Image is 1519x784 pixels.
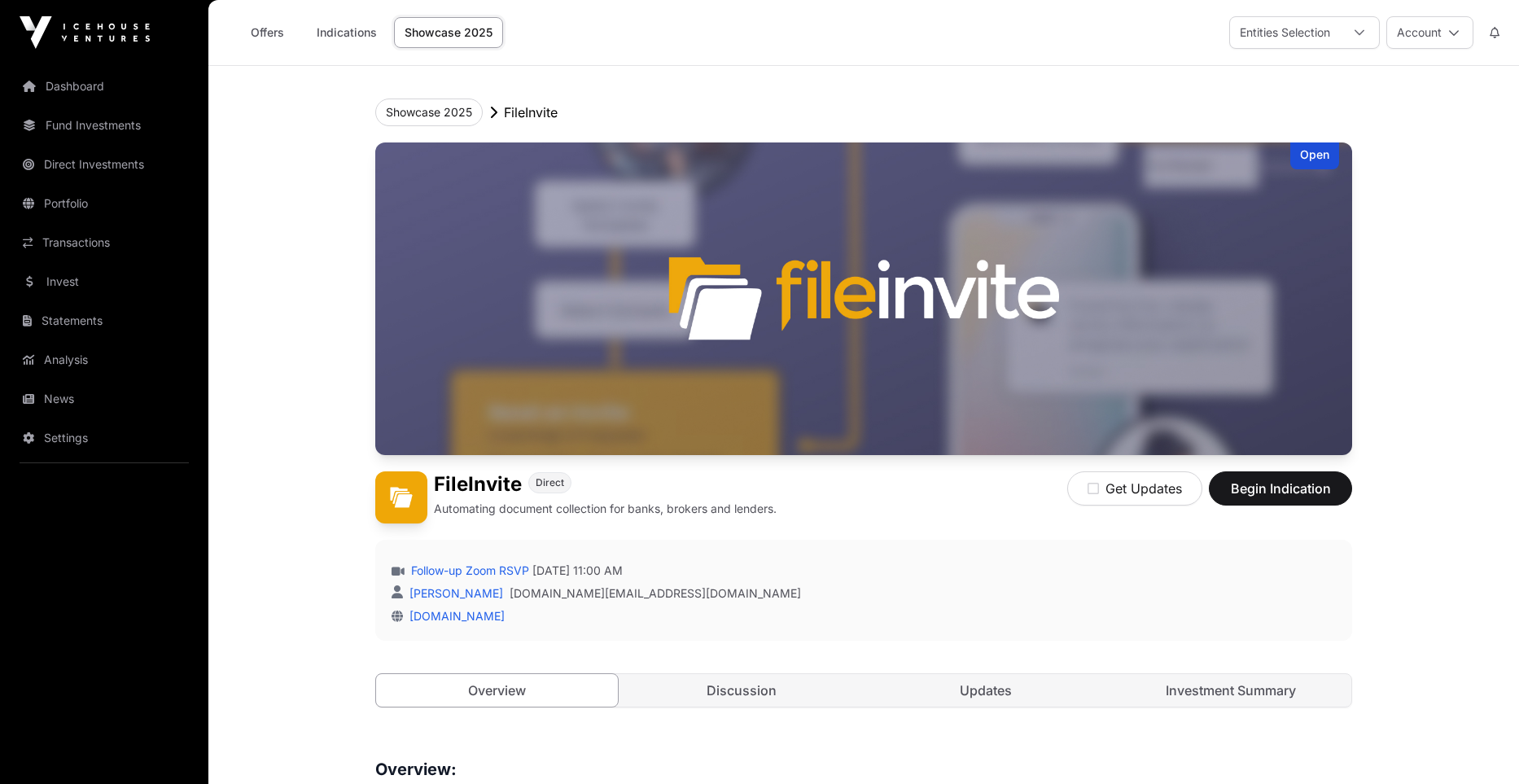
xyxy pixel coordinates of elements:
a: Portfolio [13,186,195,221]
h3: Overview: [375,756,1352,782]
a: Offers [234,17,300,48]
a: Showcase 2025 [394,17,503,48]
img: FileInvite [375,142,1352,455]
a: Updates [865,674,1107,707]
img: FileInvite [375,471,427,523]
a: Direct Investments [13,147,195,182]
a: Follow-up Zoom RSVP [408,563,529,579]
a: Begin Indication [1209,488,1352,504]
a: Analysis [13,342,195,378]
nav: Tabs [376,674,1351,707]
a: Fund Investments [13,107,195,143]
a: Overview [375,673,619,707]
h1: FileInvite [434,471,522,497]
button: Showcase 2025 [375,99,483,126]
a: Discussion [621,674,863,707]
a: [DOMAIN_NAME] [403,609,505,623]
iframe: Chat Widget [1438,706,1519,784]
span: Begin Indication [1229,479,1332,498]
a: [DOMAIN_NAME][EMAIL_ADDRESS][DOMAIN_NAME] [510,585,801,602]
span: Direct [536,476,564,489]
a: Dashboard [13,68,195,104]
button: Account [1386,16,1473,49]
a: Invest [13,264,195,300]
a: Indications [306,17,387,48]
button: Begin Indication [1209,471,1352,506]
a: [PERSON_NAME] [406,586,503,600]
p: FileInvite [504,103,558,122]
a: Investment Summary [1110,674,1352,707]
p: Automating document collection for banks, brokers and lenders. [434,501,777,517]
a: News [13,381,195,417]
img: Icehouse Ventures Logo [20,16,150,49]
button: Get Updates [1067,471,1202,506]
div: Open [1290,142,1339,169]
div: Entities Selection [1230,17,1340,48]
a: Transactions [13,225,195,261]
a: Settings [13,420,195,456]
span: [DATE] 11:00 AM [532,563,623,579]
a: Statements [13,303,195,339]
